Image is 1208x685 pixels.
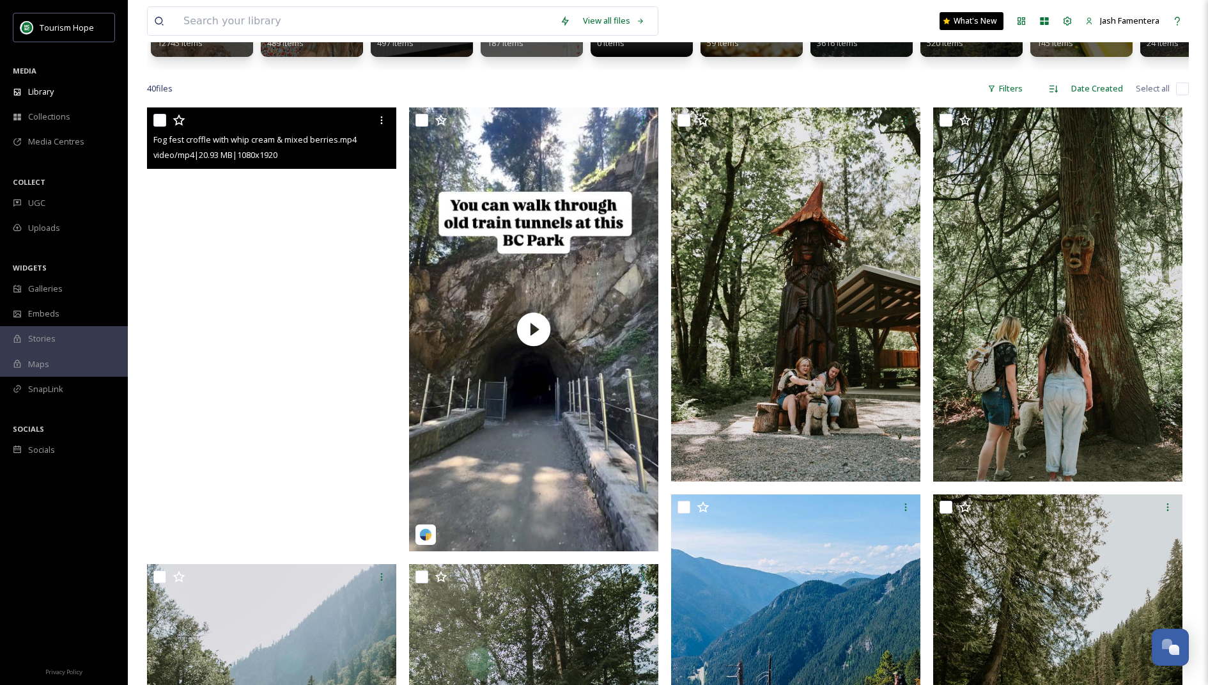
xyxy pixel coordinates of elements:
span: 3616 items [817,37,858,49]
span: COLLECT [13,177,45,187]
video: Fog fest croffle with whip cream & mixed berries.mp4 [147,107,396,551]
span: Media Centres [28,136,84,148]
span: 40 file s [147,83,173,95]
span: Privacy Policy [45,668,82,676]
span: 145 items [1037,37,1073,49]
span: Stories [28,333,56,345]
span: SnapLink [28,383,63,395]
div: Filters [981,76,1029,101]
span: Jash Famentera [1100,15,1159,26]
span: Maps [28,358,49,370]
img: snapsea-logo.png [419,528,432,541]
span: UGC [28,197,45,209]
span: 59 items [707,37,739,49]
img: Scenic Route 7 _ Syéx̱w Chó:leqw Adventure Park11.jpg [671,107,920,482]
a: Privacy Policy [45,663,82,679]
span: Socials [28,444,55,456]
span: 24 items [1147,37,1179,49]
span: video/mp4 | 20.93 MB | 1080 x 1920 [153,149,277,161]
a: What's New [940,12,1003,30]
span: 0 items [597,37,624,49]
span: Library [28,86,54,98]
span: Tourism Hope [40,22,94,33]
span: MEDIA [13,66,36,75]
button: Open Chat [1152,629,1189,666]
span: 497 items [377,37,414,49]
span: Embeds [28,308,59,320]
span: Galleries [28,283,63,295]
input: Search your library [177,7,554,35]
img: Scenic Route 7 _ Syéx̱w Chó:leqw Adventure Park.jpg [933,107,1182,482]
span: 520 items [927,37,963,49]
span: Fog fest croffle with whip cream & mixed berries.mp4 [153,134,357,145]
a: Jash Famentera [1079,8,1166,33]
img: thumbnail [409,107,658,551]
span: WIDGETS [13,263,47,272]
span: Select all [1136,83,1170,95]
span: 12745 items [157,37,203,49]
span: Uploads [28,222,60,234]
img: logo.png [20,21,33,34]
div: Date Created [1065,76,1129,101]
span: SOCIALS [13,424,44,434]
span: Collections [28,111,70,123]
span: 489 items [267,37,304,49]
span: 187 items [487,37,523,49]
a: View all files [577,8,651,33]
